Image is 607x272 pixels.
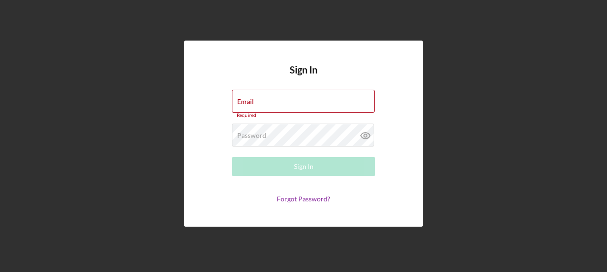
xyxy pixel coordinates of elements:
div: Sign In [294,157,314,176]
h4: Sign In [290,64,317,90]
button: Sign In [232,157,375,176]
div: Required [232,113,375,118]
label: Email [237,98,254,105]
label: Password [237,132,266,139]
a: Forgot Password? [277,195,330,203]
